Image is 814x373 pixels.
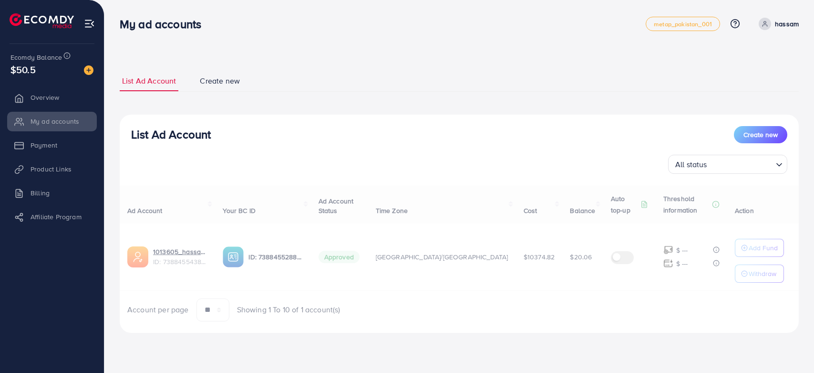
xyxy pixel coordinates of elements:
[775,18,799,30] p: hassam
[10,53,62,62] span: Ecomdy Balance
[131,128,211,141] h3: List Ad Account
[10,63,36,76] span: $50.5
[200,75,240,86] span: Create new
[743,130,778,139] span: Create new
[710,156,772,171] input: Search for option
[654,21,712,27] span: metap_pakistan_001
[122,75,176,86] span: List Ad Account
[120,17,209,31] h3: My ad accounts
[755,18,799,30] a: hassam
[10,13,74,28] img: logo
[734,126,787,143] button: Create new
[646,17,720,31] a: metap_pakistan_001
[668,155,787,174] div: Search for option
[84,18,95,29] img: menu
[673,158,709,171] span: All status
[84,65,93,75] img: image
